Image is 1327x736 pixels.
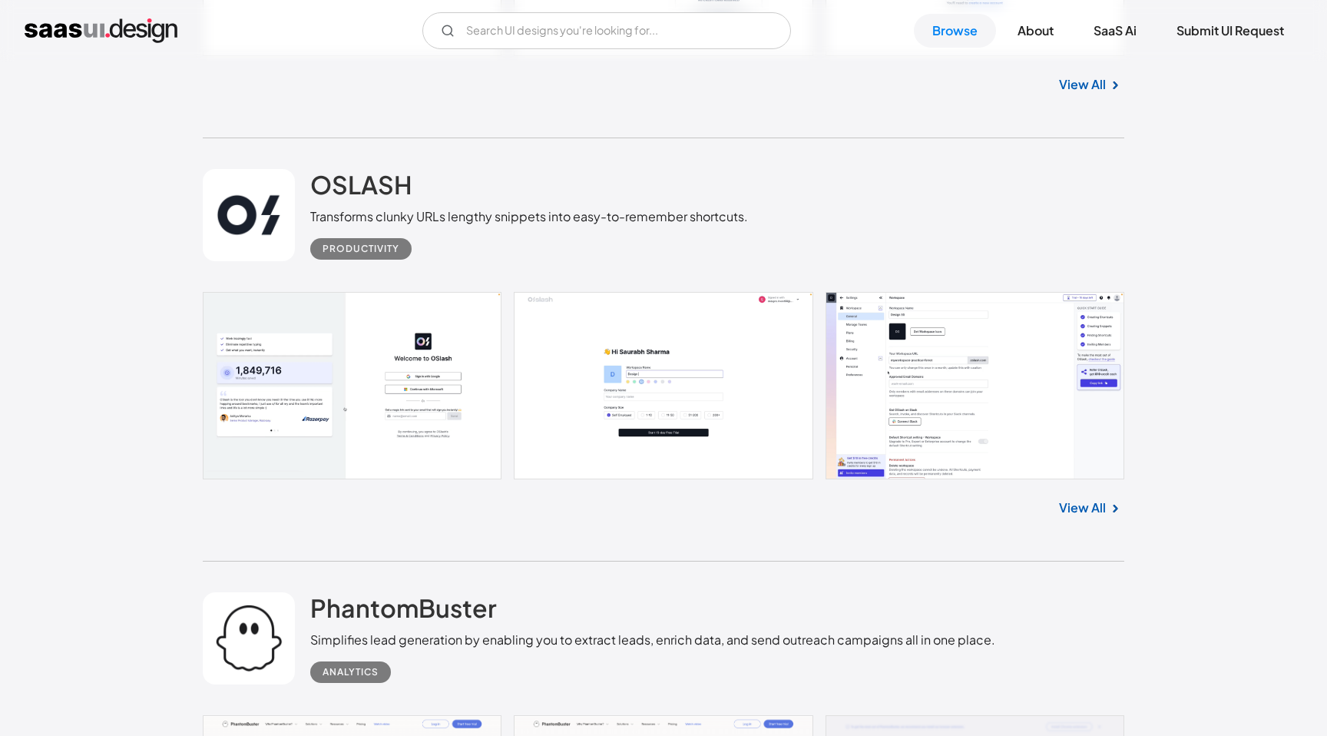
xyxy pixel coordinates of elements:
a: Submit UI Request [1158,14,1302,48]
a: About [999,14,1072,48]
div: Analytics [323,663,379,681]
h2: OSLASH [310,169,412,200]
a: home [25,18,177,43]
a: View All [1059,499,1106,517]
a: Browse [914,14,996,48]
div: Productivity [323,240,399,258]
form: Email Form [422,12,791,49]
div: Simplifies lead generation by enabling you to extract leads, enrich data, and send outreach campa... [310,631,995,649]
a: OSLASH [310,169,412,207]
div: Transforms clunky URLs lengthy snippets into easy-to-remember shortcuts. [310,207,748,226]
h2: PhantomBuster [310,592,497,623]
a: View All [1059,75,1106,94]
input: Search UI designs you're looking for... [422,12,791,49]
a: SaaS Ai [1075,14,1155,48]
a: PhantomBuster [310,592,497,631]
